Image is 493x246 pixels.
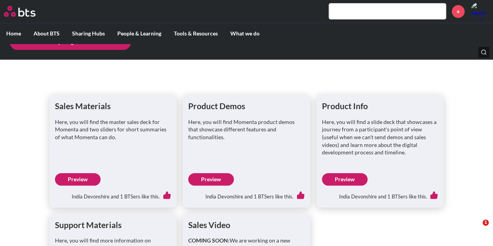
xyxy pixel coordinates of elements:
[188,173,234,186] a: Preview
[168,23,224,44] label: Tools & Resources
[111,23,168,44] label: People & Learning
[470,2,489,21] img: Jason Phillips
[470,2,489,21] a: Profile
[55,219,171,230] h1: Support Materials
[322,100,438,111] h1: Product Info
[188,118,305,141] p: Here, you will find Momenta product demos that showcase different features and functionalities.
[188,237,230,244] strong: COMING SOON:
[188,100,305,111] h1: Product Demos
[55,100,171,111] h1: Sales Materials
[322,186,438,202] div: India Devonshire and 1 BTSers like this.
[224,23,266,44] label: What we do
[452,5,465,18] a: +
[322,173,368,186] a: Preview
[27,23,66,44] label: About BTS
[66,23,111,44] label: Sharing Hubs
[4,6,35,17] img: BTS Logo
[55,173,101,186] a: Preview
[482,219,489,226] span: 1
[55,118,171,141] p: Here, you will find the master sales deck for Momenta and two sliders for short summaries of what...
[4,6,50,17] a: Go home
[188,219,305,230] h1: Sales Video
[55,186,171,202] div: India Devonshire and 1 BTSers like this.
[188,186,305,202] div: India Devonshire and 1 BTSers like this.
[322,118,438,156] p: Here, you will find a slide deck that showcases a journey from a participant's point of view (use...
[466,219,485,238] iframe: Intercom live chat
